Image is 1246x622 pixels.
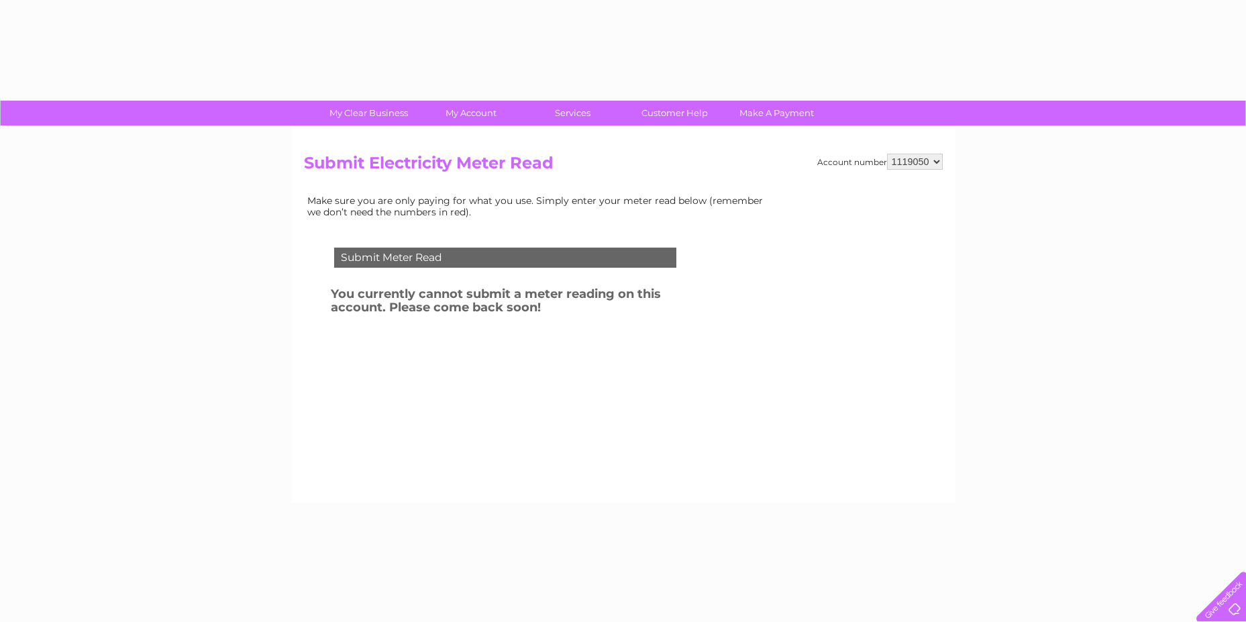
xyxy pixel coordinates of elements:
[304,154,943,179] h2: Submit Electricity Meter Read
[817,154,943,170] div: Account number
[304,192,774,220] td: Make sure you are only paying for what you use. Simply enter your meter read below (remember we d...
[334,248,676,268] div: Submit Meter Read
[619,101,730,125] a: Customer Help
[517,101,628,125] a: Services
[331,284,712,321] h3: You currently cannot submit a meter reading on this account. Please come back soon!
[415,101,526,125] a: My Account
[313,101,424,125] a: My Clear Business
[721,101,832,125] a: Make A Payment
